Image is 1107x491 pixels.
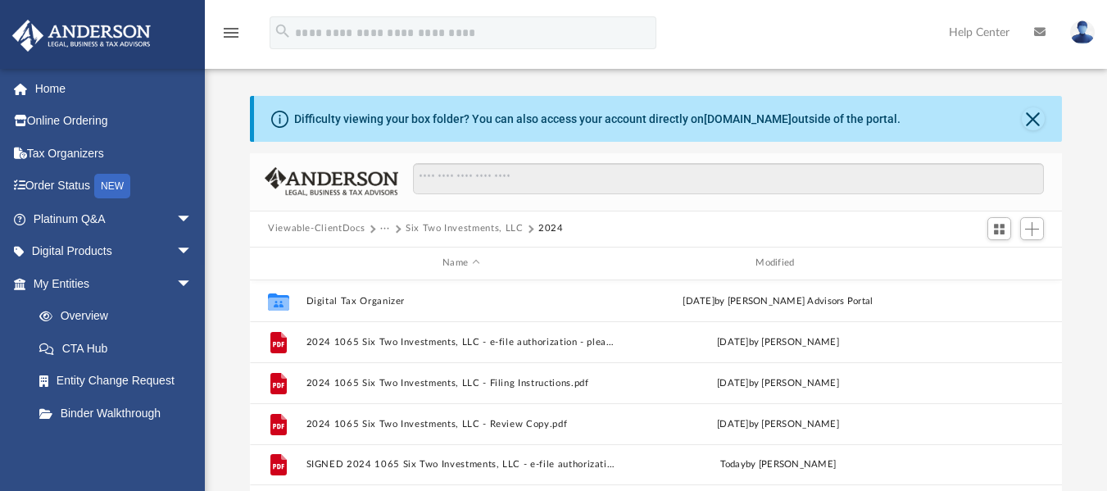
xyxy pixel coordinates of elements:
[11,105,217,138] a: Online Ordering
[623,334,932,349] div: [DATE] by [PERSON_NAME]
[406,221,524,236] button: Six Two Investments, LLC
[940,256,1055,271] div: id
[176,202,209,236] span: arrow_drop_down
[306,336,616,347] button: 2024 1065 Six Two Investments, LLC - e-file authorization - please sign.pdf
[11,202,217,235] a: Platinum Q&Aarrow_drop_down
[306,459,616,470] button: SIGNED 2024 1065 Six Two Investments, LLC - e-file authorization.pdf
[23,332,217,365] a: CTA Hub
[176,267,209,301] span: arrow_drop_down
[306,295,616,306] button: Digital Tax Organizer
[23,430,209,462] a: My Blueprint
[623,293,932,308] div: [DATE] by [PERSON_NAME] Advisors Portal
[23,397,217,430] a: Binder Walkthrough
[306,377,616,388] button: 2024 1065 Six Two Investments, LLC - Filing Instructions.pdf
[720,460,746,469] span: today
[623,375,932,390] div: [DATE] by [PERSON_NAME]
[704,112,792,125] a: [DOMAIN_NAME]
[268,221,365,236] button: Viewable-ClientDocs
[23,300,217,333] a: Overview
[11,72,217,105] a: Home
[623,457,932,472] div: by [PERSON_NAME]
[1070,20,1095,44] img: User Pic
[11,170,217,203] a: Order StatusNEW
[987,217,1012,240] button: Switch to Grid View
[11,267,217,300] a: My Entitiesarrow_drop_down
[623,256,933,271] div: Modified
[257,256,298,271] div: id
[94,174,130,198] div: NEW
[306,256,616,271] div: Name
[11,137,217,170] a: Tax Organizers
[623,416,932,431] div: [DATE] by [PERSON_NAME]
[11,235,217,268] a: Digital Productsarrow_drop_down
[1022,107,1045,130] button: Close
[7,20,156,52] img: Anderson Advisors Platinum Portal
[274,22,292,40] i: search
[538,221,564,236] button: 2024
[380,221,391,236] button: ···
[413,163,1044,194] input: Search files and folders
[23,365,217,398] a: Entity Change Request
[306,418,616,429] button: 2024 1065 Six Two Investments, LLC - Review Copy.pdf
[1020,217,1045,240] button: Add
[221,31,241,43] a: menu
[221,23,241,43] i: menu
[294,111,901,128] div: Difficulty viewing your box folder? You can also access your account directly on outside of the p...
[176,235,209,269] span: arrow_drop_down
